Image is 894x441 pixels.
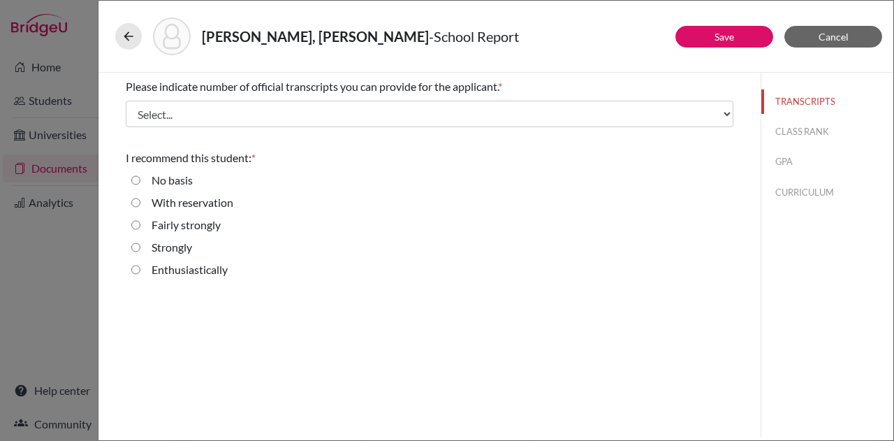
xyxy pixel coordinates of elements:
label: With reservation [152,194,233,211]
label: Strongly [152,239,192,256]
span: I recommend this student: [126,151,251,164]
button: GPA [761,150,893,174]
label: Fairly strongly [152,217,221,233]
span: Please indicate number of official transcripts you can provide for the applicant. [126,80,498,93]
label: No basis [152,172,193,189]
button: CLASS RANK [761,120,893,144]
button: TRANSCRIPTS [761,89,893,114]
button: CURRICULUM [761,180,893,205]
strong: [PERSON_NAME], [PERSON_NAME] [202,28,429,45]
label: Enthusiastically [152,261,228,278]
span: - School Report [429,28,519,45]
